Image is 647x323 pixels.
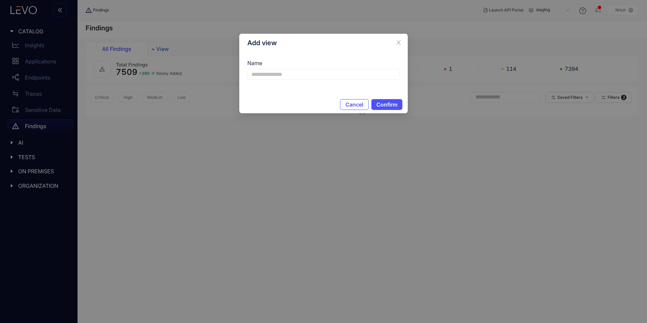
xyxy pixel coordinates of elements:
span: close [396,39,402,46]
input: Name [247,69,400,80]
div: Add view [247,39,400,47]
span: Cancel [345,101,363,108]
button: Close [390,34,408,52]
label: Name [247,60,262,66]
button: Confirm [371,99,402,110]
button: Cancel [340,99,369,110]
span: Confirm [376,101,397,108]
